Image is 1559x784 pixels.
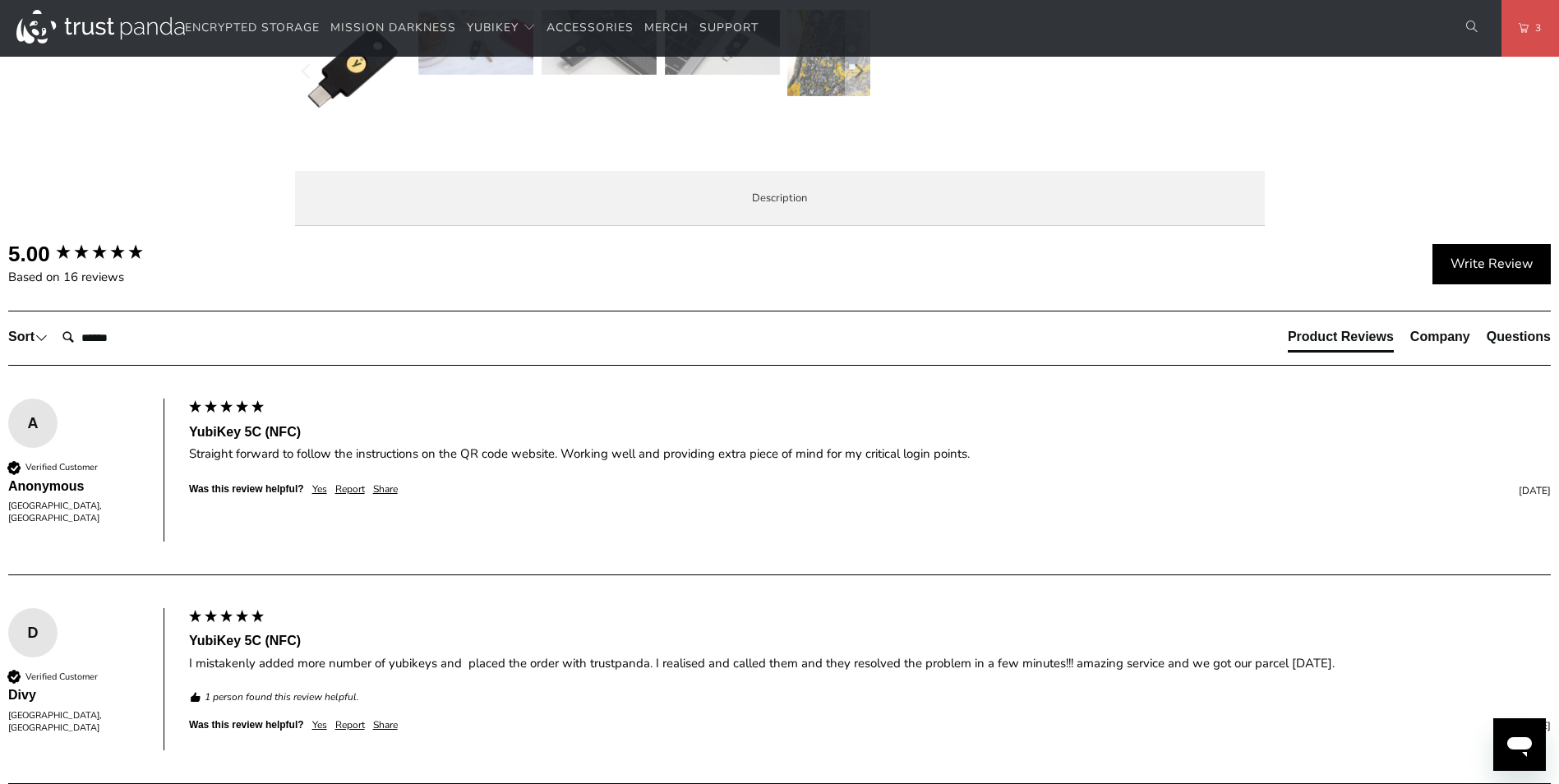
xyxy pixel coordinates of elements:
div: Verified Customer [25,461,98,473]
div: Was this review helpful? [189,482,304,496]
label: Search: [55,321,56,321]
div: Divy [8,686,147,704]
button: Previous [294,10,321,133]
div: Report [335,718,365,732]
div: Anonymous [8,477,147,496]
a: Support [699,9,759,48]
div: Yes [312,482,327,496]
a: Accessories [547,9,634,48]
div: Reviews Tabs [1288,328,1551,361]
div: D [8,620,58,645]
iframe: Button to launch messaging window [1493,718,1546,771]
div: Write Review [1432,244,1551,285]
span: Mission Darkness [330,20,456,35]
div: YubiKey 5C (NFC) [189,632,1551,650]
label: Description [295,171,1265,226]
a: Merch [644,9,689,48]
div: [DATE] [406,484,1551,498]
div: Share [373,482,398,496]
button: Next [845,10,871,133]
div: 5.00 [8,239,50,269]
div: Questions [1487,328,1551,346]
span: YubiKey [467,20,519,35]
img: YubiKey 5C (NFC) - Trust Panda [295,10,410,125]
div: Overall product rating out of 5: 5.00 [8,239,181,269]
summary: YubiKey [467,9,536,48]
div: Report [335,482,365,496]
span: Merch [644,20,689,35]
div: A [8,411,58,436]
div: Based on 16 reviews [8,269,181,286]
div: YubiKey 5C (NFC) [189,423,1551,441]
div: Verified Customer [25,671,98,683]
em: 1 person found this review helpful. [205,690,359,704]
a: Encrypted Storage [185,9,320,48]
div: Sort [8,328,48,346]
div: [DATE] [406,719,1551,733]
div: Straight forward to follow the instructions on the QR code website. Working well and providing ex... [189,445,1551,463]
div: 5 star rating [187,399,265,418]
input: Search [56,321,187,354]
div: I mistakenly added more number of yubikeys and placed the order with trustpanda. I realised and c... [189,655,1551,672]
div: 5.00 star rating [54,242,145,265]
div: [GEOGRAPHIC_DATA], [GEOGRAPHIC_DATA] [8,709,147,735]
div: Company [1410,328,1470,346]
span: Support [699,20,759,35]
div: Yes [312,718,327,732]
div: Was this review helpful? [189,718,304,732]
span: Encrypted Storage [185,20,320,35]
div: 5 star rating [187,608,265,628]
div: [GEOGRAPHIC_DATA], [GEOGRAPHIC_DATA] [8,500,147,525]
div: Share [373,718,398,732]
a: Mission Darkness [330,9,456,48]
nav: Translation missing: en.navigation.header.main_nav [185,9,759,48]
span: Accessories [547,20,634,35]
span: 3 [1529,19,1542,37]
img: Trust Panda Australia [16,10,185,44]
div: Product Reviews [1288,328,1394,346]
